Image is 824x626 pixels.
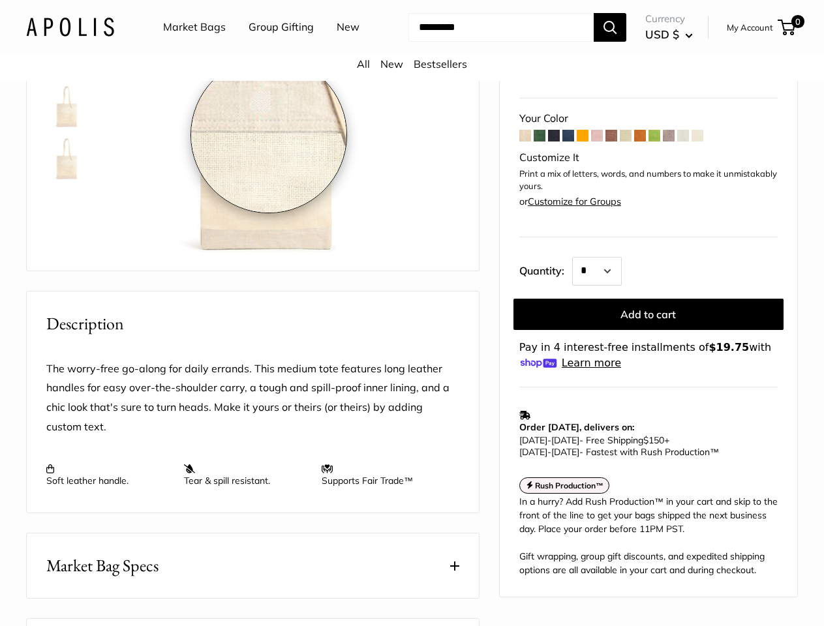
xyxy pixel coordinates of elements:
img: Market Tote Oat [46,138,88,180]
img: Apolis [26,18,114,37]
a: New [380,57,403,70]
label: Quantity: [519,253,572,286]
p: Soft leather handle. [46,463,171,486]
a: New [337,18,359,37]
span: [DATE] [551,446,579,458]
div: or [519,193,621,211]
div: Your Color [519,109,778,128]
span: Market Tote Oat [519,58,731,82]
a: Group Gifting [249,18,314,37]
div: Customize It [519,148,778,168]
strong: Order [DATE], delivers on: [519,421,634,433]
p: - Free Shipping + [519,434,771,458]
strong: Rush Production™ [535,481,603,490]
button: Market Bag Specs [27,533,479,598]
div: In a hurry? Add Rush Production™ in your cart and skip to the front of the line to get your bags ... [519,495,778,577]
a: All [357,57,370,70]
p: The worry-free go-along for daily errands. This medium tote features long leather handles for eas... [46,359,459,438]
span: [DATE] [551,434,579,446]
button: Search [594,13,626,42]
span: 0 [791,15,804,28]
a: Market Bags [163,18,226,37]
a: Bestsellers [414,57,467,70]
a: Market Tote Oat [44,83,91,130]
span: - [547,446,551,458]
input: Search... [408,13,594,42]
iframe: Sign Up via Text for Offers [10,576,140,616]
p: Tear & spill resistant. [184,463,309,486]
a: Market Tote Oat [44,136,91,183]
span: Currency [645,10,693,28]
span: [DATE] [519,446,547,458]
p: Print a mix of letters, words, and numbers to make it unmistakably yours. [519,168,778,193]
span: [DATE] [519,434,547,446]
span: - [547,434,551,446]
h2: Description [46,311,459,336]
a: My Account [727,20,773,35]
span: Market Bag Specs [46,553,159,578]
img: Market Tote Oat [46,86,88,128]
button: USD $ [645,24,693,45]
a: 0 [779,20,795,35]
a: Customize for Groups [528,196,621,207]
span: $150 [643,434,664,446]
span: USD $ [645,27,679,41]
p: Supports Fair Trade™ [322,463,446,486]
span: - Fastest with Rush Production™ [519,446,719,458]
button: Add to cart [513,299,784,330]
